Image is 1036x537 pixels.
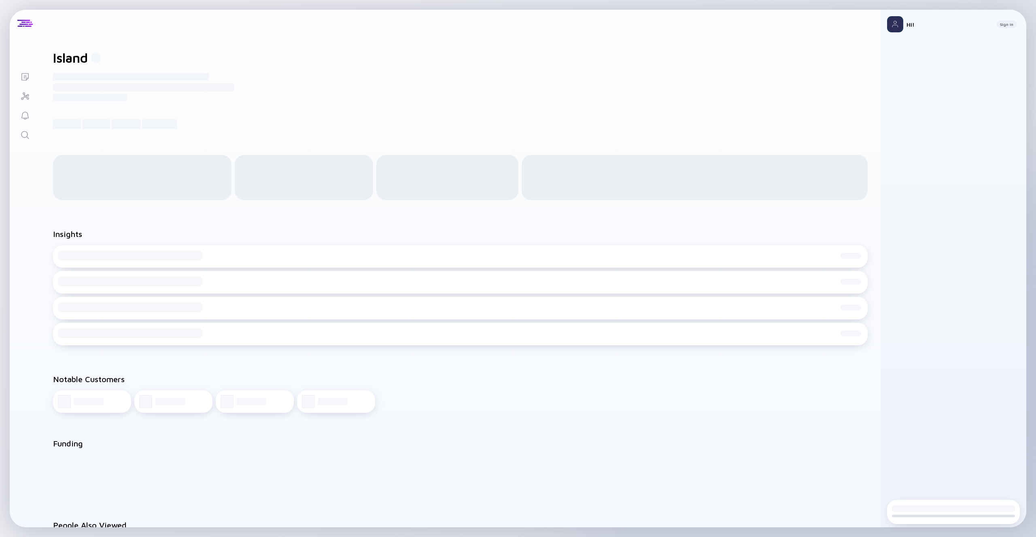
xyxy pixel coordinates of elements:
h1: Island [53,50,88,66]
h2: Notable Customers [53,374,868,384]
a: Reminders [10,105,40,125]
a: Investor Map [10,86,40,105]
h2: People Also Viewed [53,520,868,530]
a: Search [10,125,40,144]
button: Sign In [997,20,1017,28]
h2: Funding [53,439,83,448]
div: Hi! [906,21,990,28]
h2: Insights [53,229,82,239]
a: Lists [10,66,40,86]
img: Profile Picture [887,16,903,32]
